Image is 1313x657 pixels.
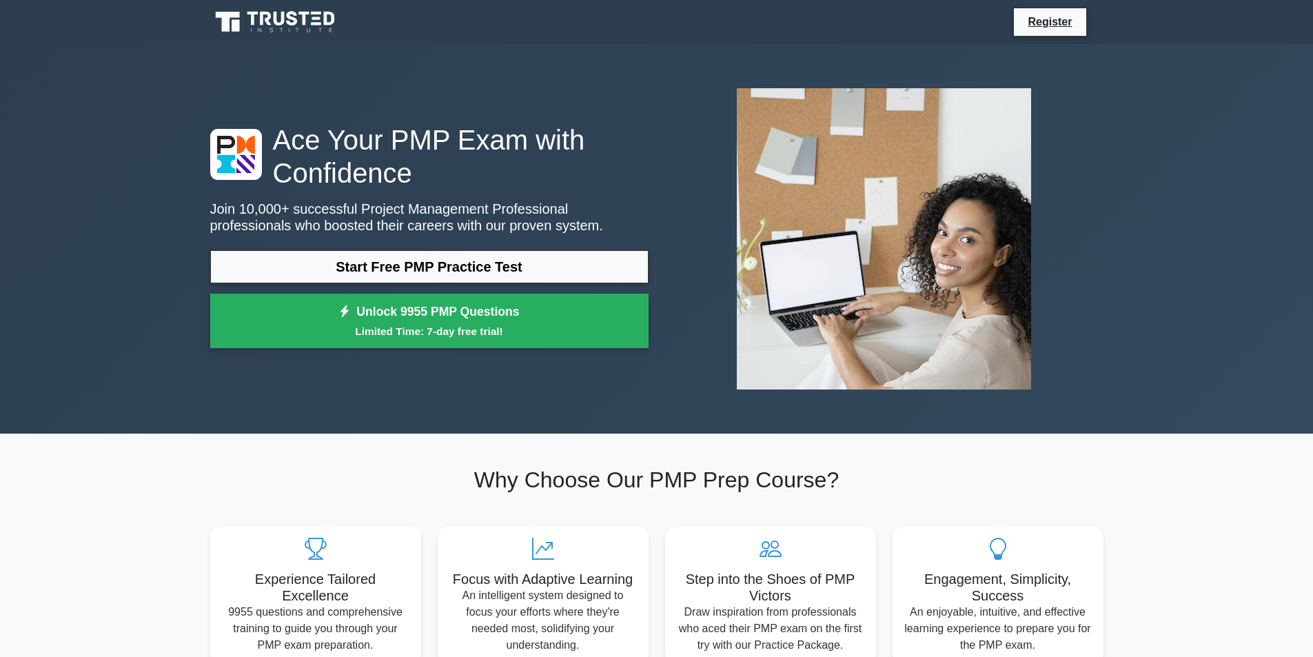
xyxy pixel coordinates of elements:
[210,201,649,234] p: Join 10,000+ successful Project Management Professional professionals who boosted their careers w...
[449,587,638,654] p: An intelligent system designed to focus your efforts where they're needed most, solidifying your ...
[227,323,631,339] small: Limited Time: 7-day free trial!
[449,571,638,587] h5: Focus with Adaptive Learning
[210,123,649,190] h1: Ace Your PMP Exam with Confidence
[1019,13,1080,30] a: Register
[904,604,1092,654] p: An enjoyable, intuitive, and effective learning experience to prepare you for the PMP exam.
[210,294,649,349] a: Unlock 9955 PMP QuestionsLimited Time: 7-day free trial!
[904,571,1092,604] h5: Engagement, Simplicity, Success
[221,604,410,654] p: 9955 questions and comprehensive training to guide you through your PMP exam preparation.
[676,604,865,654] p: Draw inspiration from professionals who aced their PMP exam on the first try with our Practice Pa...
[210,250,649,283] a: Start Free PMP Practice Test
[676,571,865,604] h5: Step into the Shoes of PMP Victors
[210,467,1103,493] h2: Why Choose Our PMP Prep Course?
[221,571,410,604] h5: Experience Tailored Excellence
